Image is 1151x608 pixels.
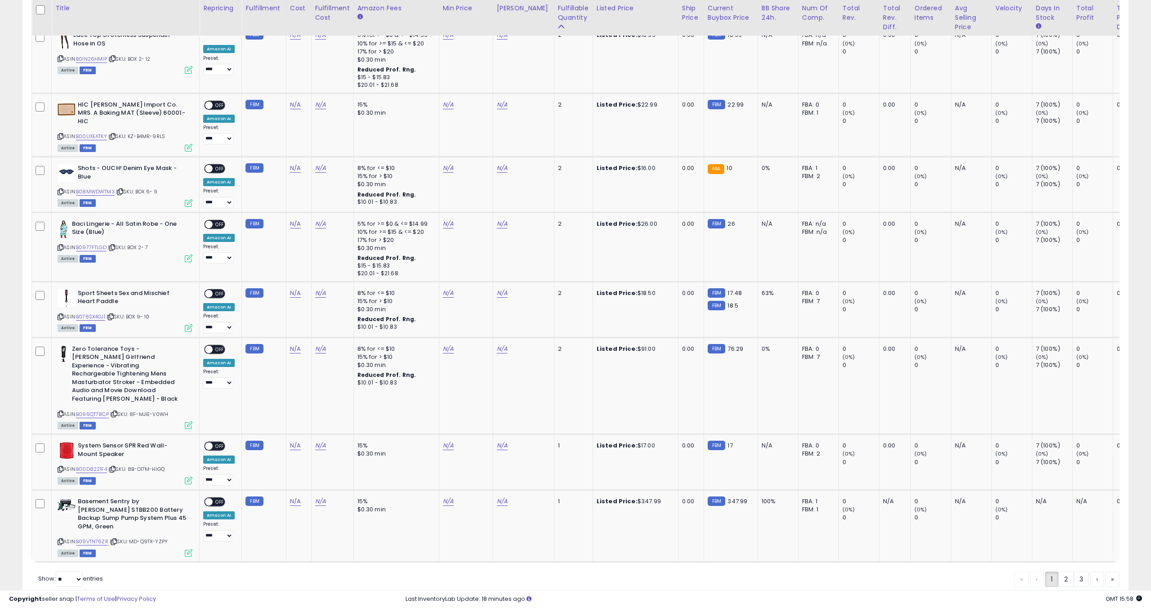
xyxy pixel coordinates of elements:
a: N/A [443,344,454,353]
span: 10 [727,164,732,172]
small: (0%) [915,298,927,305]
div: Amazon AI [203,115,235,123]
div: Fulfillable Quantity [558,4,589,22]
div: $0.30 min [357,244,432,252]
div: Preset: [203,188,235,208]
div: Min Price [443,4,489,13]
div: Amazon Fees [357,4,435,13]
a: N/A [315,289,326,298]
span: 76.29 [727,344,743,353]
a: N/A [497,344,508,353]
div: 0 [1076,345,1113,353]
div: 0 [843,305,879,313]
div: 7 (100%) [1036,101,1072,109]
span: | SKU: KZ-B4MR-9RLS [108,133,165,140]
div: ASIN: [58,289,192,331]
small: (0%) [1076,298,1089,305]
a: N/A [497,100,508,109]
div: 0% [762,164,791,172]
a: N/A [315,441,326,450]
b: Reduced Prof. Rng. [357,191,416,198]
b: Reduced Prof. Rng. [357,315,416,323]
b: Baci Lingerie - All Satin Robe - One Size (Blue) [72,220,181,239]
div: 0 [843,117,879,125]
span: OFF [213,220,227,228]
b: Reduced Prof. Rng. [357,66,416,73]
div: 10% for >= $15 & <= $20 [357,228,432,236]
div: Velocity [995,4,1028,13]
img: 31RaHAVxorL._SL40_.jpg [58,31,71,49]
a: N/A [443,289,454,298]
div: 0 [843,180,879,188]
div: 0 [1076,361,1113,369]
div: 0 [915,289,951,297]
small: (0%) [843,298,855,305]
div: ASIN: [58,345,192,429]
span: FBM [80,144,96,152]
div: Current Buybox Price [708,4,754,22]
small: (0%) [915,228,927,236]
div: 0.00 [883,345,904,353]
div: 7 (100%) [1036,289,1072,297]
div: 8% for <= $10 [357,164,432,172]
a: N/A [315,344,326,353]
div: N/A [762,101,791,109]
small: FBM [245,163,263,173]
div: 7 (100%) [1036,164,1072,172]
div: 0 [995,164,1032,172]
div: 0.00 [682,345,697,353]
img: 21DF2luYNcL._SL40_.jpg [58,289,76,307]
div: Amazon AI [203,45,235,53]
div: 0.00 [1117,220,1133,228]
a: N/A [315,497,326,506]
img: 41YqDpD8NzL._SL40_.jpg [58,220,70,238]
div: 0% [762,345,791,353]
div: 0 [843,101,879,109]
span: OFF [213,345,227,353]
span: All listings currently available for purchase on Amazon [58,144,78,152]
div: 7 (100%) [1036,305,1072,313]
div: FBM: 1 [802,109,832,117]
a: N/A [315,100,326,109]
a: B00D8221F4 [76,465,107,473]
div: Amazon AI [203,178,235,186]
div: BB Share 24h. [762,4,794,22]
div: Total Rev. Diff. [883,4,907,32]
small: (0%) [843,109,855,116]
div: 0 [1076,305,1113,313]
div: 0 [843,220,879,228]
a: B01N26HMIP [76,55,107,63]
div: Num of Comp. [802,4,835,22]
a: N/A [315,219,326,228]
div: ASIN: [58,220,192,262]
small: (0%) [1076,173,1089,180]
span: 22.99 [727,100,744,109]
div: N/A [955,220,985,228]
a: N/A [290,164,301,173]
div: 0 [995,117,1032,125]
div: $26.00 [597,220,671,228]
small: (0%) [915,353,927,361]
div: 0 [915,345,951,353]
div: 7 (100%) [1036,180,1072,188]
div: $15 - $15.83 [357,262,432,270]
span: OFF [213,290,227,297]
small: (0%) [843,228,855,236]
div: 0 [995,48,1032,56]
small: (0%) [995,173,1008,180]
small: (0%) [1076,228,1089,236]
div: Avg Selling Price [955,4,988,32]
div: Amazon AI [203,303,235,311]
b: Listed Price: [597,100,638,109]
div: 2 [558,164,586,172]
div: Ordered Items [915,4,947,22]
span: All listings currently available for purchase on Amazon [58,324,78,332]
div: FBM: 7 [802,353,832,361]
div: Preset: [203,369,235,389]
span: FBM [80,67,96,74]
div: ASIN: [58,31,192,73]
span: | SKU: BOX 6- 9 [116,188,158,195]
span: 18.5 [727,301,738,310]
div: Preset: [203,313,235,333]
a: N/A [497,497,508,506]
